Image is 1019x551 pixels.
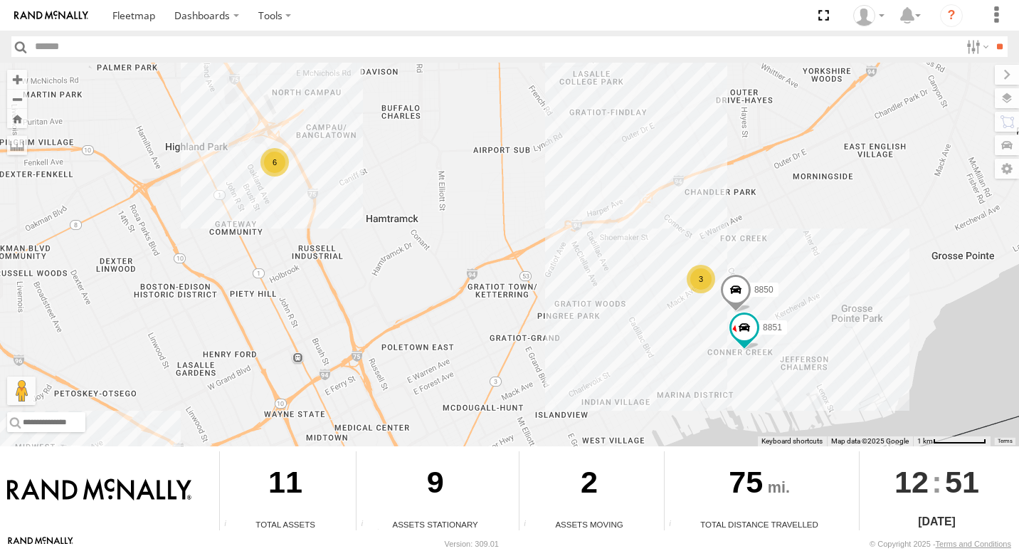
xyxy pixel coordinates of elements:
div: : [860,451,1014,513]
div: Assets Stationary [357,518,514,530]
div: Total number of assets current stationary. [357,520,378,530]
label: Search Filter Options [961,36,991,57]
a: Terms and Conditions [936,540,1011,548]
button: Zoom out [7,89,27,109]
button: Drag Pegman onto the map to open Street View [7,377,36,405]
div: [DATE] [860,513,1014,530]
span: 51 [945,451,979,513]
div: 9 [357,451,514,518]
div: Version: 309.01 [445,540,499,548]
label: Measure [7,135,27,155]
div: Assets Moving [519,518,659,530]
span: 12 [894,451,929,513]
img: rand-logo.svg [14,11,88,21]
div: Total distance travelled by all assets within specified date range and applied filters [665,520,686,530]
button: Zoom in [7,70,27,89]
div: 3 [687,265,715,293]
div: Total number of assets current in transit. [519,520,541,530]
div: 6 [260,148,289,177]
div: 2 [519,451,659,518]
span: 1 km [917,437,933,445]
button: Map Scale: 1 km per 71 pixels [913,436,991,446]
div: © Copyright 2025 - [870,540,1011,548]
div: 75 [665,451,854,518]
span: Map data ©2025 Google [831,437,909,445]
div: Valeo Dash [848,5,889,26]
div: Total number of Enabled Assets [220,520,241,530]
label: Map Settings [995,159,1019,179]
div: 11 [220,451,351,518]
a: Terms (opens in new tab) [998,438,1013,444]
div: Total Distance Travelled [665,518,854,530]
a: Visit our Website [8,537,73,551]
div: Total Assets [220,518,351,530]
i: ? [940,4,963,27]
button: Keyboard shortcuts [761,436,823,446]
span: 8851 [763,322,782,332]
img: Rand McNally [7,478,191,503]
button: Zoom Home [7,109,27,128]
span: 8850 [754,285,774,295]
